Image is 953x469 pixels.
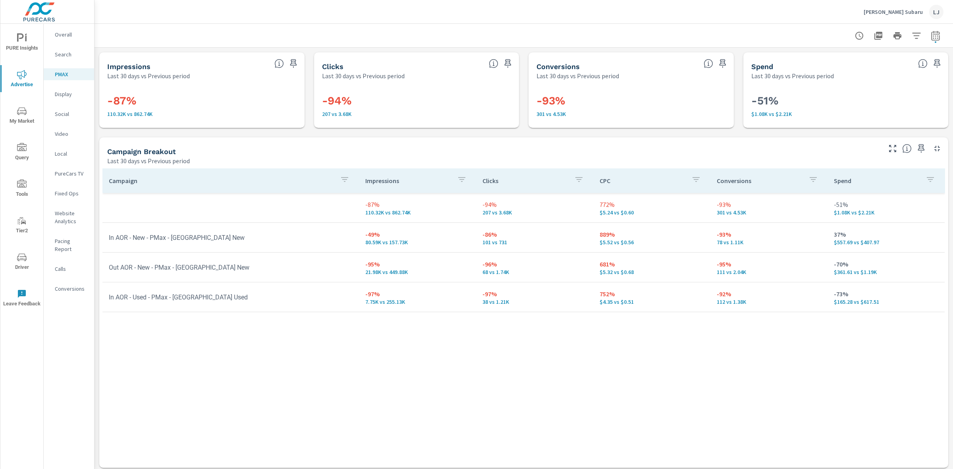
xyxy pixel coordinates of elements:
[600,269,704,275] p: $5.32 vs $0.68
[834,239,938,245] p: $557.69 vs $407.97
[107,94,297,108] h3: -87%
[365,200,470,209] p: -87%
[322,62,343,71] h5: Clicks
[365,299,470,305] p: 7,752 vs 255,133
[44,68,94,80] div: PMAX
[751,71,834,81] p: Last 30 days vs Previous period
[600,239,704,245] p: $5.52 vs $0.56
[107,71,190,81] p: Last 30 days vs Previous period
[44,168,94,179] div: PureCars TV
[55,130,88,138] p: Video
[889,28,905,44] button: Print Report
[109,177,334,185] p: Campaign
[864,8,923,15] p: [PERSON_NAME] Subaru
[600,200,704,209] p: 772%
[365,230,470,239] p: -49%
[55,170,88,178] p: PureCars TV
[322,94,511,108] h3: -94%
[107,111,297,117] p: 110.32K vs 862.74K
[3,216,41,235] span: Tier2
[44,48,94,60] div: Search
[717,239,821,245] p: 78 vs 1,109
[102,228,359,248] td: In AOR - New - PMax - [GEOGRAPHIC_DATA] New
[55,50,88,58] p: Search
[44,283,94,295] div: Conversions
[536,62,580,71] h5: Conversions
[55,90,88,98] p: Display
[55,265,88,273] p: Calls
[489,59,498,68] span: The number of times an ad was clicked by a consumer.
[902,144,912,153] span: This is a summary of PMAX performance results by campaign. Each column can be sorted.
[44,29,94,41] div: Overall
[482,289,587,299] p: -97%
[536,111,726,117] p: 301 vs 4,530
[102,287,359,307] td: In AOR - Used - PMax - [GEOGRAPHIC_DATA] Used
[482,230,587,239] p: -86%
[44,108,94,120] div: Social
[600,177,685,185] p: CPC
[909,28,924,44] button: Apply Filters
[886,142,899,155] button: Make Fullscreen
[322,111,511,117] p: 207 vs 3,684
[751,111,941,117] p: $1,085 vs $2,212
[929,5,943,19] div: LJ
[482,299,587,305] p: 38 vs 1,209
[55,70,88,78] p: PMAX
[502,57,514,70] span: Save this to your personalized report
[834,177,919,185] p: Spend
[365,289,470,299] p: -97%
[55,110,88,118] p: Social
[55,237,88,253] p: Pacing Report
[3,106,41,126] span: My Market
[834,259,938,269] p: -70%
[717,269,821,275] p: 111 vs 2,038
[44,88,94,100] div: Display
[931,142,943,155] button: Minimize Widget
[482,177,568,185] p: Clicks
[716,57,729,70] span: Save this to your personalized report
[3,33,41,53] span: PURE Insights
[600,230,704,239] p: 889%
[107,62,150,71] h5: Impressions
[0,24,43,316] div: nav menu
[55,189,88,197] p: Fixed Ops
[834,230,938,239] p: 37%
[102,257,359,278] td: Out AOR - New - PMax - [GEOGRAPHIC_DATA] New
[717,289,821,299] p: -92%
[322,71,405,81] p: Last 30 days vs Previous period
[3,289,41,309] span: Leave Feedback
[834,209,938,216] p: $1,084.58 vs $2,212.40
[704,59,713,68] span: Total Conversions include Actions, Leads and Unmapped.
[482,239,587,245] p: 101 vs 731
[44,207,94,227] div: Website Analytics
[600,259,704,269] p: 681%
[931,57,943,70] span: Save this to your personalized report
[44,128,94,140] div: Video
[482,269,587,275] p: 68 vs 1,744
[44,187,94,199] div: Fixed Ops
[3,70,41,89] span: Advertise
[600,209,704,216] p: $5.24 vs $0.60
[274,59,284,68] span: The number of times an ad was shown on your behalf.
[717,259,821,269] p: -95%
[365,269,470,275] p: 21,977 vs 449,879
[751,94,941,108] h3: -51%
[365,209,470,216] p: 110,320 vs 862,738
[536,71,619,81] p: Last 30 days vs Previous period
[55,209,88,225] p: Website Analytics
[717,177,802,185] p: Conversions
[834,269,938,275] p: $361.61 vs $1,186.91
[834,200,938,209] p: -51%
[3,143,41,162] span: Query
[107,156,190,166] p: Last 30 days vs Previous period
[55,150,88,158] p: Local
[287,57,300,70] span: Save this to your personalized report
[365,259,470,269] p: -95%
[482,259,587,269] p: -96%
[717,299,821,305] p: 112 vs 1,383
[482,200,587,209] p: -94%
[834,299,938,305] p: $165.28 vs $617.51
[717,209,821,216] p: 301 vs 4,530
[3,253,41,272] span: Driver
[600,289,704,299] p: 752%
